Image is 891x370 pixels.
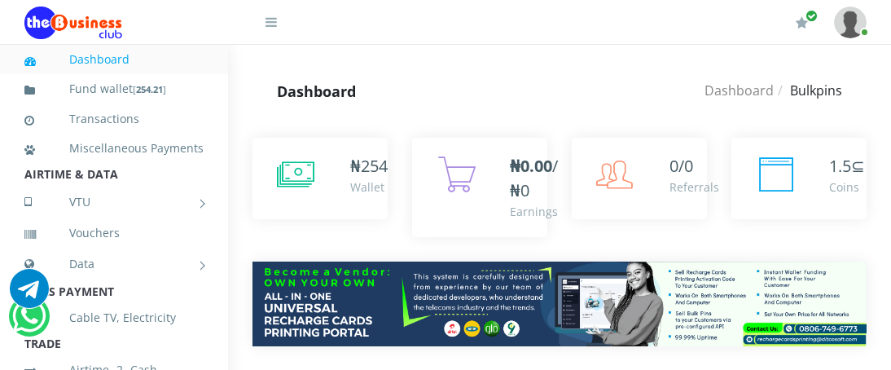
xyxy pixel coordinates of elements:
span: 1.5 [829,155,851,177]
img: User [834,7,867,38]
span: 0/0 [669,155,693,177]
a: Vouchers [24,214,204,252]
span: /₦0 [510,155,558,201]
a: Dashboard [704,81,774,99]
img: Logo [24,7,122,39]
i: Renew/Upgrade Subscription [796,16,808,29]
b: ₦0.00 [510,155,552,177]
div: Coins [829,178,865,196]
a: VTU [24,182,204,222]
a: Chat for support [12,309,46,336]
a: Transactions [24,100,204,138]
a: Chat for support [10,281,49,308]
div: Referrals [669,178,719,196]
img: multitenant_rcp.png [252,262,867,346]
li: Bulkpins [774,81,842,100]
a: Dashboard [24,41,204,78]
span: 254 [361,155,388,177]
a: Fund wallet[254.21] [24,70,204,108]
a: Miscellaneous Payments [24,130,204,167]
a: Data [24,244,204,284]
div: ⊆ [829,154,865,178]
span: Renew/Upgrade Subscription [805,10,818,22]
div: Earnings [510,203,558,220]
a: ₦254 Wallet [252,138,388,219]
strong: Dashboard [277,81,356,101]
small: [ ] [133,83,166,95]
a: 0/0 Referrals [572,138,707,219]
b: 254.21 [136,83,163,95]
a: Cable TV, Electricity [24,299,204,337]
a: ₦0.00/₦0 Earnings [412,138,547,237]
div: ₦ [350,154,388,178]
div: Wallet [350,178,388,196]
